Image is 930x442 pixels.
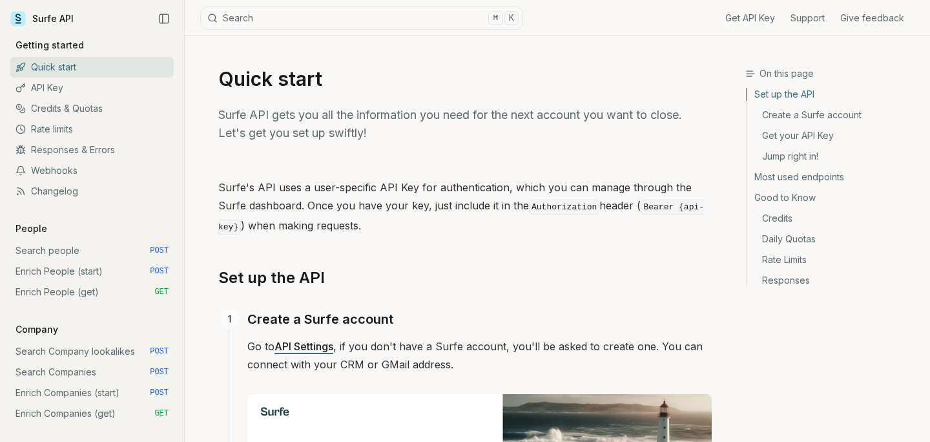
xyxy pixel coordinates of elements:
[488,11,502,25] kbd: ⌘
[10,323,63,336] p: Company
[10,282,174,302] a: Enrich People (get) GET
[150,246,169,256] span: POST
[218,67,712,90] h1: Quick start
[10,39,89,52] p: Getting started
[10,57,174,78] a: Quick start
[154,287,169,297] span: GET
[747,146,920,167] a: Jump right in!
[747,208,920,229] a: Credits
[150,346,169,357] span: POST
[10,181,174,202] a: Changelog
[247,337,712,374] p: Go to , if you don't have a Surfe account, you'll be asked to create one. You can connect with yo...
[504,11,519,25] kbd: K
[10,119,174,140] a: Rate limits
[10,383,174,403] a: Enrich Companies (start) POST
[747,105,920,125] a: Create a Surfe account
[10,222,52,235] p: People
[747,167,920,187] a: Most used endpoints
[10,78,174,98] a: API Key
[154,408,169,419] span: GET
[840,12,904,25] a: Give feedback
[747,229,920,249] a: Daily Quotas
[218,106,712,142] p: Surfe API gets you all the information you need for the next account you want to close. Let's get...
[747,125,920,146] a: Get your API Key
[200,6,523,30] button: Search⌘K
[10,98,174,119] a: Credits & Quotas
[10,261,174,282] a: Enrich People (start) POST
[747,88,920,105] a: Set up the API
[218,268,325,288] a: Set up the API
[274,340,333,353] a: API Settings
[747,187,920,208] a: Good to Know
[790,12,825,25] a: Support
[150,367,169,377] span: POST
[247,309,393,330] a: Create a Surfe account
[529,200,599,215] code: Authorization
[10,403,174,424] a: Enrich Companies (get) GET
[747,249,920,270] a: Rate Limits
[150,388,169,398] span: POST
[10,140,174,160] a: Responses & Errors
[154,9,174,28] button: Collapse Sidebar
[10,9,74,28] a: Surfe API
[725,12,775,25] a: Get API Key
[150,266,169,277] span: POST
[747,270,920,287] a: Responses
[218,178,712,237] p: Surfe's API uses a user-specific API Key for authentication, which you can manage through the Sur...
[10,240,174,261] a: Search people POST
[10,362,174,383] a: Search Companies POST
[10,160,174,181] a: Webhooks
[745,67,920,80] h3: On this page
[10,341,174,362] a: Search Company lookalikes POST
